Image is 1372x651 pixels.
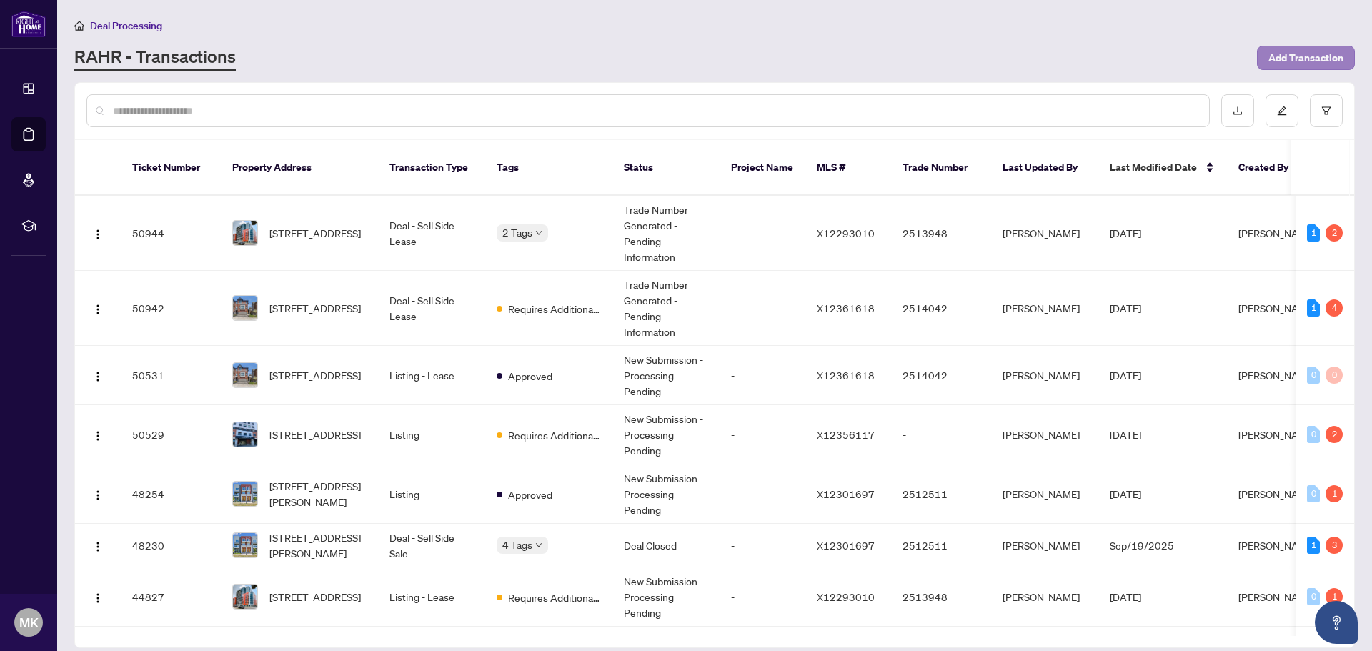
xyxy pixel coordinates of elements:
td: New Submission - Processing Pending [612,464,720,524]
span: Sep/19/2025 [1110,539,1174,552]
span: Add Transaction [1268,46,1343,69]
img: thumbnail-img [233,296,257,320]
span: 2 Tags [502,224,532,241]
td: [PERSON_NAME] [991,346,1098,405]
img: Logo [92,592,104,604]
td: 50944 [121,196,221,271]
td: 2513948 [891,196,991,271]
span: MK [19,612,39,632]
div: 3 [1326,537,1343,554]
div: 0 [1307,485,1320,502]
img: Logo [92,371,104,382]
td: New Submission - Processing Pending [612,405,720,464]
td: 50531 [121,346,221,405]
img: logo [11,11,46,37]
span: Last Modified Date [1110,159,1197,175]
td: - [891,405,991,464]
td: [PERSON_NAME] [991,524,1098,567]
button: Logo [86,534,109,557]
th: Project Name [720,140,805,196]
div: 1 [1307,224,1320,242]
button: Logo [86,297,109,319]
td: - [720,271,805,346]
span: X12293010 [817,227,875,239]
span: [DATE] [1110,428,1141,441]
td: Listing - Lease [378,346,485,405]
img: thumbnail-img [233,221,257,245]
span: Deal Processing [90,19,162,32]
span: [DATE] [1110,369,1141,382]
td: 2514042 [891,346,991,405]
span: 4 Tags [502,537,532,553]
button: edit [1266,94,1298,127]
th: Ticket Number [121,140,221,196]
td: Deal - Sell Side Lease [378,196,485,271]
td: 44827 [121,567,221,627]
th: Last Updated By [991,140,1098,196]
th: Transaction Type [378,140,485,196]
span: [PERSON_NAME] [1238,227,1316,239]
span: [STREET_ADDRESS] [269,427,361,442]
td: New Submission - Processing Pending [612,346,720,405]
td: - [720,524,805,567]
span: X12301697 [817,487,875,500]
div: 4 [1326,299,1343,317]
span: filter [1321,106,1331,116]
th: MLS # [805,140,891,196]
td: - [720,346,805,405]
div: 1 [1326,485,1343,502]
span: [PERSON_NAME] [1238,487,1316,500]
td: 2512511 [891,464,991,524]
td: [PERSON_NAME] [991,405,1098,464]
th: Last Modified Date [1098,140,1227,196]
td: - [720,567,805,627]
th: Status [612,140,720,196]
span: download [1233,106,1243,116]
img: Logo [92,430,104,442]
div: 1 [1326,588,1343,605]
td: [PERSON_NAME] [991,196,1098,271]
td: - [720,405,805,464]
td: 2512511 [891,524,991,567]
a: RAHR - Transactions [74,45,236,71]
img: thumbnail-img [233,363,257,387]
span: X12293010 [817,590,875,603]
button: Logo [86,482,109,505]
td: 2513948 [891,567,991,627]
span: edit [1277,106,1287,116]
img: Logo [92,229,104,240]
span: Approved [508,368,552,384]
div: 0 [1307,367,1320,384]
span: Requires Additional Docs [508,301,601,317]
button: Logo [86,423,109,446]
td: Deal Closed [612,524,720,567]
img: Logo [92,490,104,501]
td: [PERSON_NAME] [991,464,1098,524]
div: 1 [1307,299,1320,317]
span: [DATE] [1110,227,1141,239]
td: [PERSON_NAME] [991,271,1098,346]
img: thumbnail-img [233,585,257,609]
span: [DATE] [1110,590,1141,603]
span: down [535,229,542,237]
span: [STREET_ADDRESS] [269,367,361,383]
span: Requires Additional Docs [508,427,601,443]
td: Deal - Sell Side Lease [378,271,485,346]
td: Trade Number Generated - Pending Information [612,271,720,346]
span: [PERSON_NAME] [1238,590,1316,603]
span: X12361618 [817,369,875,382]
span: X12301697 [817,539,875,552]
td: 50529 [121,405,221,464]
span: [STREET_ADDRESS] [269,300,361,316]
td: Listing [378,405,485,464]
span: [PERSON_NAME] [1238,428,1316,441]
span: [DATE] [1110,487,1141,500]
td: New Submission - Processing Pending [612,567,720,627]
button: filter [1310,94,1343,127]
div: 0 [1307,426,1320,443]
span: down [535,542,542,549]
img: thumbnail-img [233,422,257,447]
td: 50942 [121,271,221,346]
button: Logo [86,364,109,387]
td: - [720,196,805,271]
